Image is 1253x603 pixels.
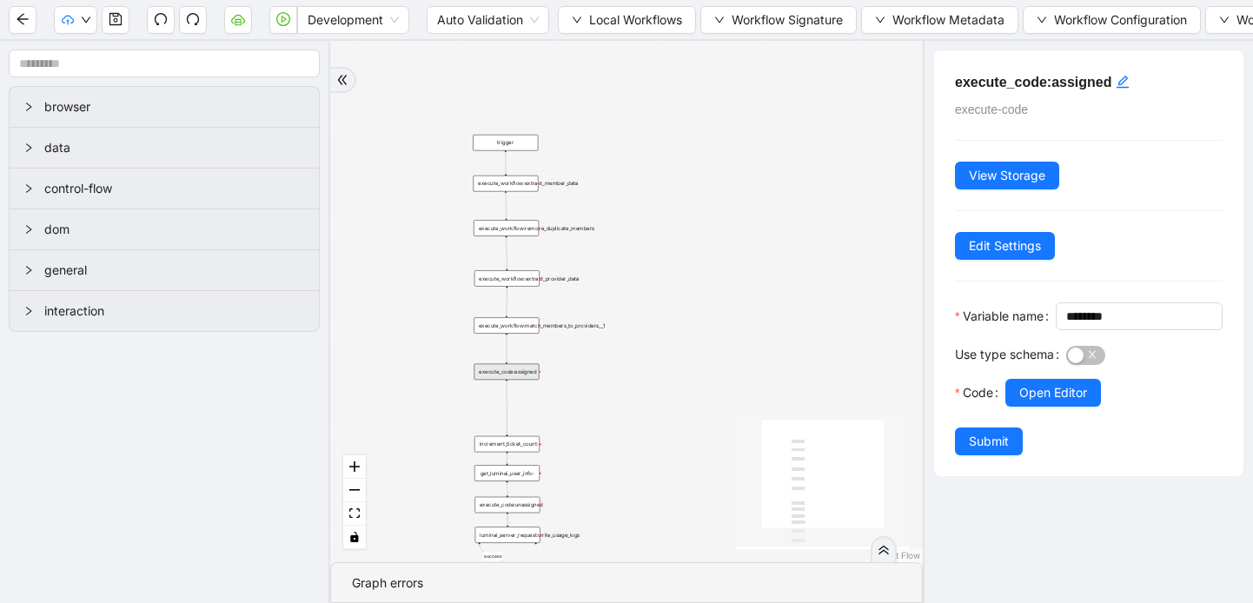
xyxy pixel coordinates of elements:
span: down [572,15,582,25]
g: Edge from execute_workflow:remove_duplicate_members to execute_workflow:extract_provider_data [507,238,507,269]
button: downWorkflow Metadata [861,6,1018,34]
span: control-flow [44,179,305,198]
span: undo [154,12,168,26]
span: right [23,265,34,275]
button: View Storage [955,162,1059,189]
span: execute-code [955,103,1028,116]
div: execute_workflow:remove_duplicate_members [474,220,539,236]
span: Local Workflows [589,10,682,30]
span: arrow-left [16,12,30,26]
div: execute_workflow:match_members_to_providers__1 [474,317,539,334]
button: downWorkflow Signature [700,6,857,34]
span: right [23,306,34,316]
span: Development [308,7,399,33]
button: undo [147,6,175,34]
span: cloud-upload [62,14,74,26]
span: down [1037,15,1047,25]
span: down [81,15,91,25]
span: Use type schema [955,345,1054,364]
span: Workflow Signature [732,10,843,30]
div: interaction [10,291,319,331]
span: double-right [878,544,890,556]
span: data [44,138,305,157]
span: right [23,224,34,235]
span: View Storage [969,166,1045,185]
button: Open Editor [1005,379,1101,407]
button: toggle interactivity [343,526,366,549]
div: increment_ticket_count: [474,436,540,453]
div: data [10,128,319,168]
button: Edit Settings [955,232,1055,260]
span: play-circle [276,12,290,26]
span: down [1219,15,1230,25]
div: execute_workflow:extract_provider_data [474,270,540,287]
h5: execute_code:assigned [955,71,1223,93]
span: dom [44,220,305,239]
a: React Flow attribution [875,550,920,560]
button: Submit [955,427,1023,455]
span: general [44,261,305,280]
span: redo [186,12,200,26]
span: down [714,15,725,25]
button: downWorkflow Configuration [1023,6,1201,34]
span: Auto Validation [437,7,539,33]
div: luminai_server_request:write_usage_logs [475,527,540,543]
span: Edit Settings [969,236,1041,255]
span: edit [1116,75,1130,89]
div: Graph errors [352,573,901,593]
button: play-circle [269,6,297,34]
span: Workflow Metadata [892,10,1004,30]
div: execute_code:unassigned [474,497,540,514]
div: execute_workflow:extract_member_data [474,176,539,192]
div: execute_code:assigned [474,364,540,381]
span: plus-circle [530,549,541,560]
span: Workflow Configuration [1054,10,1187,30]
button: fit view [343,502,366,526]
span: interaction [44,301,305,321]
div: trigger [473,135,538,151]
div: browser [10,87,319,127]
button: zoom out [343,479,366,502]
div: luminai_server_request:write_usage_logsplus-circle [475,527,540,543]
span: browser [44,97,305,116]
button: redo [179,6,207,34]
div: dom [10,209,319,249]
span: double-right [336,74,348,86]
button: arrow-left [9,6,36,34]
div: control-flow [10,169,319,209]
span: down [875,15,885,25]
span: right [23,142,34,153]
button: cloud-server [224,6,252,34]
span: save [109,12,123,26]
div: general [10,250,319,290]
span: Open Editor [1019,383,1087,402]
div: click to edit id [1116,71,1130,92]
g: Edge from luminai_server_request:write_usage_logs to delay:__1__0__0 [480,545,507,568]
span: right [23,102,34,112]
span: right [23,183,34,194]
button: cloud-uploaddown [54,6,97,34]
span: cloud-server [231,12,245,26]
span: Submit [969,432,1009,451]
button: save [102,6,129,34]
div: get_luminai_user_info: [474,465,540,481]
button: downLocal Workflows [558,6,696,34]
span: Code [963,383,993,402]
button: zoom in [343,455,366,479]
span: Variable name [963,307,1044,326]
